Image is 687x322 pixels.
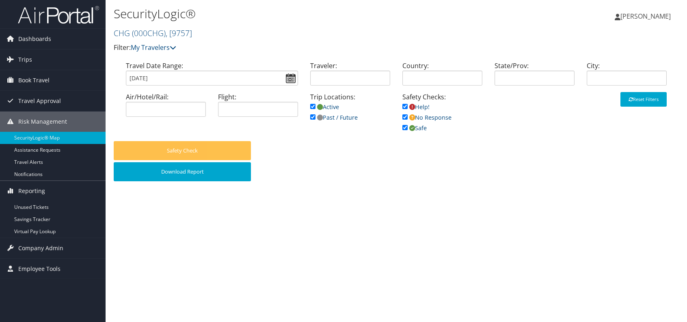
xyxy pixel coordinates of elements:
a: Past / Future [310,114,358,121]
span: Reporting [18,181,45,201]
span: Risk Management [18,112,67,132]
a: My Travelers [131,43,176,52]
a: Active [310,103,339,111]
span: Trips [18,49,32,70]
span: Company Admin [18,238,63,258]
span: Employee Tools [18,259,60,279]
span: Travel Approval [18,91,61,111]
span: , [ 9757 ] [166,28,192,39]
div: Travel Date Range: [120,61,304,92]
a: CHG [114,28,192,39]
button: Reset Filters [620,92,667,107]
span: ( 000CHG ) [132,28,166,39]
h1: SecurityLogic® [114,5,490,22]
a: Help! [402,103,430,111]
img: airportal-logo.png [18,5,99,24]
div: Safety Checks: [396,92,488,141]
div: Country: [396,61,488,92]
div: State/Prov: [488,61,581,92]
button: Safety Check [114,141,251,160]
div: Traveler: [304,61,396,92]
div: City: [581,61,673,92]
span: [PERSON_NAME] [620,12,671,21]
a: [PERSON_NAME] [615,4,679,28]
a: Safe [402,124,427,132]
span: Dashboards [18,29,51,49]
p: Filter: [114,43,490,53]
div: Flight: [212,92,304,123]
button: Download Report [114,162,251,181]
div: Air/Hotel/Rail: [120,92,212,123]
div: Trip Locations: [304,92,396,131]
a: No Response [402,114,452,121]
span: Book Travel [18,70,50,90]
